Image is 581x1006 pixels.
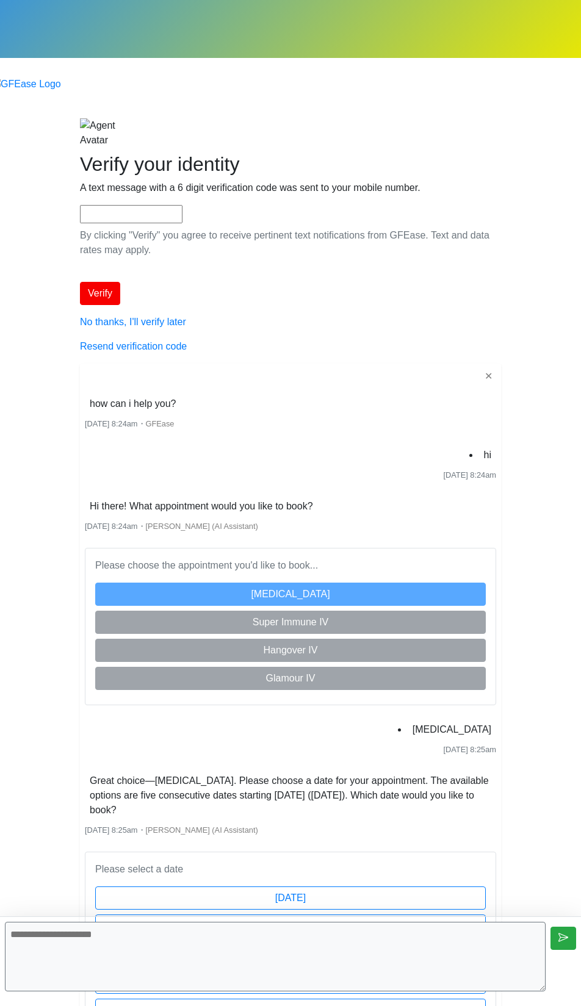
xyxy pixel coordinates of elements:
[80,153,501,176] h2: Verify your identity
[146,419,175,428] span: GFEase
[85,522,138,531] span: [DATE] 8:24am
[479,445,496,465] li: hi
[85,771,496,820] li: Great choice—[MEDICAL_DATA]. Please choose a date for your appointment. The available options are...
[146,825,258,835] span: [PERSON_NAME] (AI Assistant)
[80,317,186,327] a: No thanks, I'll verify later
[95,611,486,634] button: Super Immune IV
[80,181,501,195] p: A text message with a 6 digit verification code was sent to your mobile number.
[85,394,181,414] li: how can i help you?
[95,862,486,877] p: Please select a date
[443,470,496,480] span: [DATE] 8:24am
[85,419,174,428] small: ・
[80,118,135,148] img: Agent Avatar
[95,914,486,938] button: [DATE]
[95,639,486,662] button: Hangover IV
[80,282,120,305] button: Verify
[80,341,187,351] a: Resend verification code
[146,522,258,531] span: [PERSON_NAME] (AI Assistant)
[95,583,486,606] button: [MEDICAL_DATA]
[85,419,138,428] span: [DATE] 8:24am
[95,558,486,573] p: Please choose the appointment you'd like to book...
[85,825,258,835] small: ・
[85,497,318,516] li: Hi there! What appointment would you like to book?
[481,368,496,384] button: ✕
[85,825,138,835] span: [DATE] 8:25am
[85,522,258,531] small: ・
[80,228,501,257] p: By clicking "Verify" you agree to receive pertinent text notifications from GFEase. Text and data...
[443,745,496,754] span: [DATE] 8:25am
[408,720,496,739] li: [MEDICAL_DATA]
[95,667,486,690] button: Glamour IV
[95,886,486,910] button: [DATE]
